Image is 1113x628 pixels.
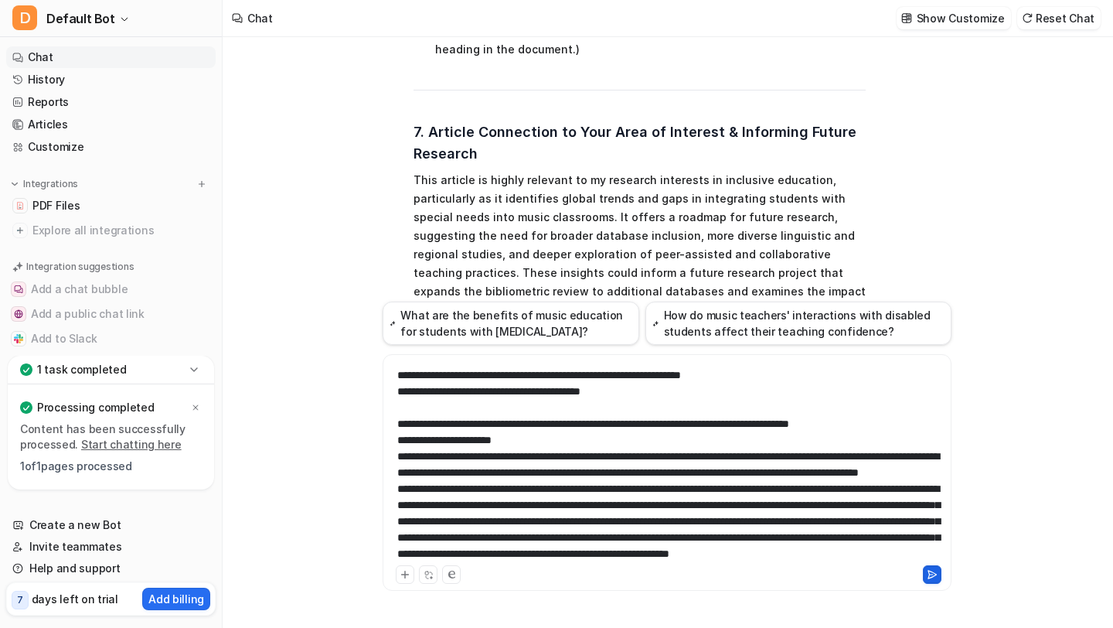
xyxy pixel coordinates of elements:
[37,400,154,415] p: Processing completed
[142,588,210,610] button: Add billing
[6,176,83,192] button: Integrations
[14,309,23,319] img: Add a public chat link
[414,171,866,319] p: This article is highly relevant to my research interests in inclusive education, particularly as ...
[247,10,273,26] div: Chat
[14,334,23,343] img: Add to Slack
[383,302,639,345] button: What are the benefits of music education for students with [MEDICAL_DATA]?
[20,422,202,452] p: Content has been successfully processed.
[6,91,216,113] a: Reports
[32,591,118,607] p: days left on trial
[917,10,1005,26] p: Show Customize
[645,302,951,345] button: How do music teachers' interactions with disabled students affect their teaching confidence?
[37,362,127,377] p: 1 task completed
[20,459,202,474] p: 1 of 1 pages processed
[17,593,23,607] p: 7
[32,198,80,213] span: PDF Files
[9,179,20,189] img: expand menu
[6,136,216,158] a: Customize
[12,223,28,238] img: explore all integrations
[6,536,216,558] a: Invite teammates
[81,438,182,451] a: Start chatting here
[6,114,216,135] a: Articles
[6,220,216,241] a: Explore all integrations
[6,46,216,68] a: Chat
[6,302,216,326] button: Add a public chat linkAdd a public chat link
[6,69,216,90] a: History
[1017,7,1101,29] button: Reset Chat
[196,179,207,189] img: menu_add.svg
[32,218,209,243] span: Explore all integrations
[23,178,78,190] p: Integrations
[414,121,866,165] h3: 7. Article Connection to Your Area of Interest & Informing Future Research
[1022,12,1033,24] img: reset
[26,260,134,274] p: Integration suggestions
[6,514,216,536] a: Create a new Bot
[12,5,37,30] span: D
[6,195,216,217] a: PDF FilesPDF Files
[14,285,23,294] img: Add a chat bubble
[6,558,216,579] a: Help and support
[6,277,216,302] button: Add a chat bubbleAdd a chat bubble
[148,591,204,607] p: Add billing
[6,351,216,376] button: Add to Zendesk
[897,7,1011,29] button: Show Customize
[46,8,115,29] span: Default Bot
[901,12,912,24] img: customize
[15,201,25,210] img: PDF Files
[6,326,216,351] button: Add to SlackAdd to Slack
